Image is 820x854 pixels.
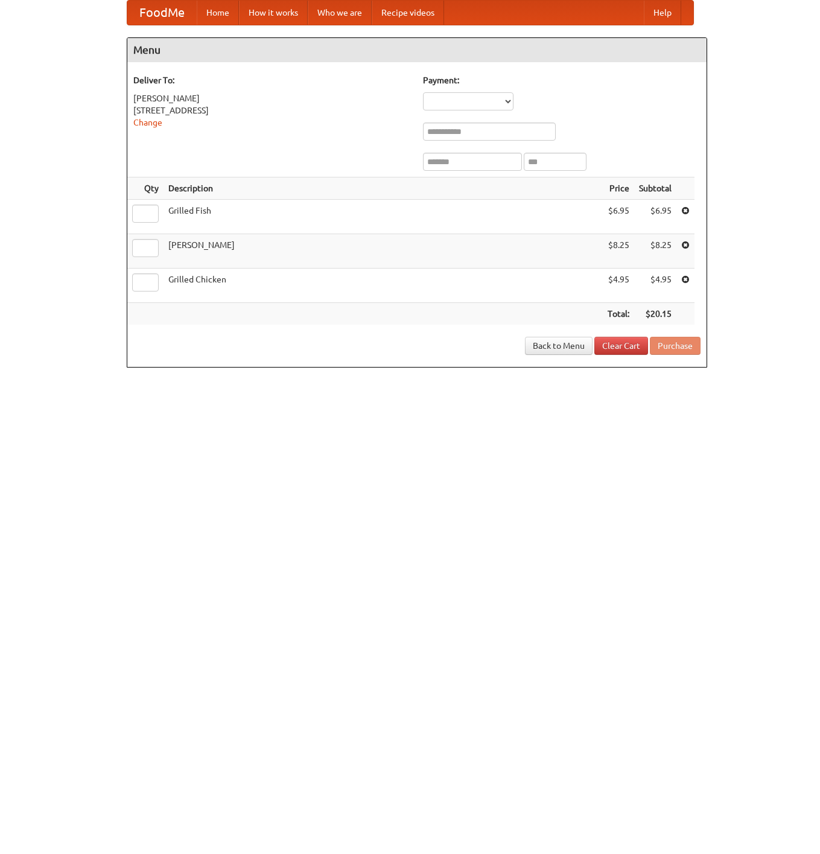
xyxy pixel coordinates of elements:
[603,200,634,234] td: $6.95
[164,177,603,200] th: Description
[634,303,676,325] th: $20.15
[239,1,308,25] a: How it works
[164,234,603,269] td: [PERSON_NAME]
[164,200,603,234] td: Grilled Fish
[525,337,593,355] a: Back to Menu
[634,177,676,200] th: Subtotal
[127,1,197,25] a: FoodMe
[603,269,634,303] td: $4.95
[197,1,239,25] a: Home
[634,269,676,303] td: $4.95
[133,92,411,104] div: [PERSON_NAME]
[634,200,676,234] td: $6.95
[133,104,411,116] div: [STREET_ADDRESS]
[603,177,634,200] th: Price
[127,38,707,62] h4: Menu
[603,234,634,269] td: $8.25
[594,337,648,355] a: Clear Cart
[164,269,603,303] td: Grilled Chicken
[127,177,164,200] th: Qty
[423,74,701,86] h5: Payment:
[603,303,634,325] th: Total:
[372,1,444,25] a: Recipe videos
[133,118,162,127] a: Change
[634,234,676,269] td: $8.25
[308,1,372,25] a: Who we are
[644,1,681,25] a: Help
[650,337,701,355] button: Purchase
[133,74,411,86] h5: Deliver To:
